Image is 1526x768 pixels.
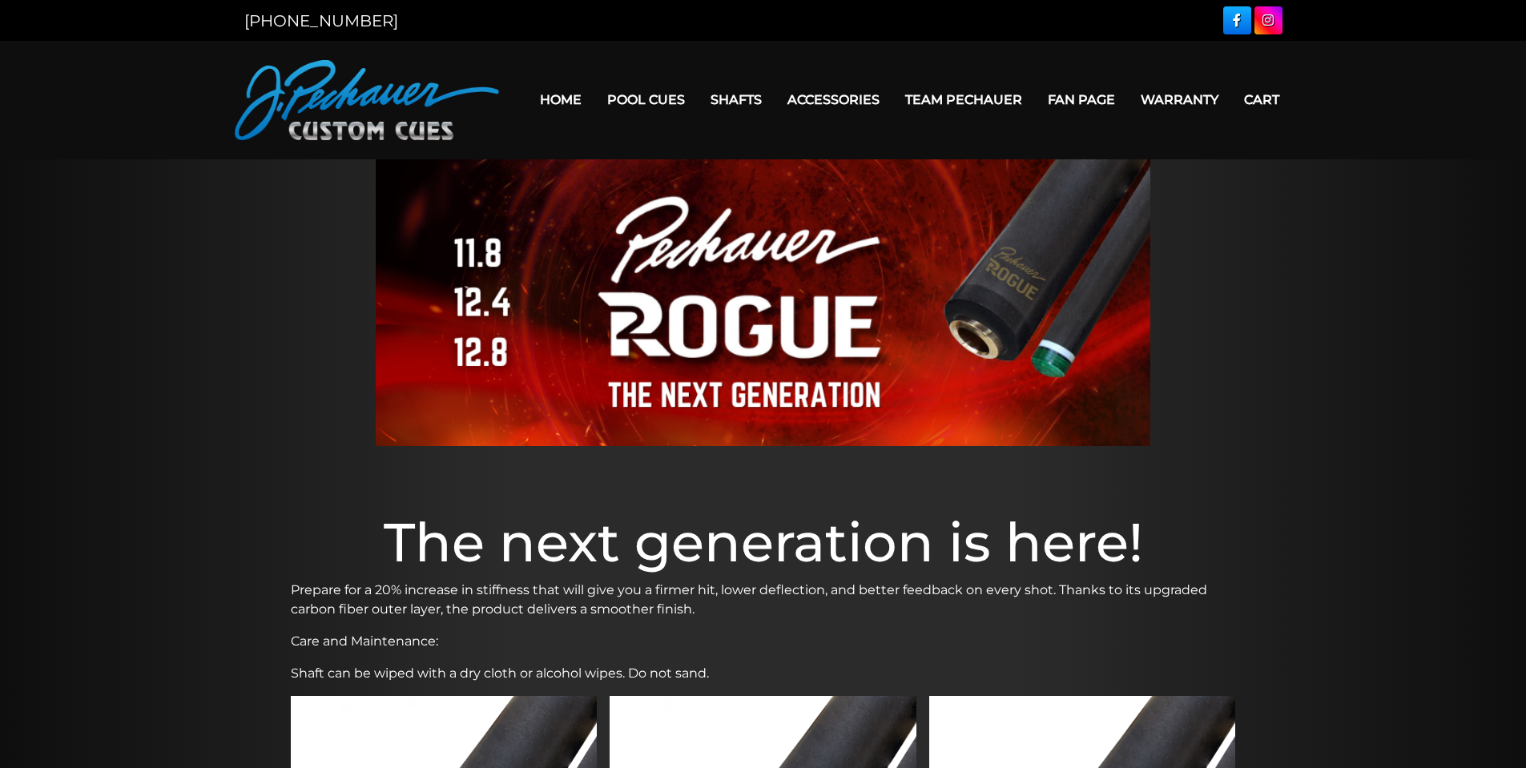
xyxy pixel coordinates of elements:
[235,60,499,140] img: Pechauer Custom Cues
[1128,79,1231,120] a: Warranty
[775,79,892,120] a: Accessories
[291,581,1236,619] p: Prepare for a 20% increase in stiffness that will give you a firmer hit, lower deflection, and be...
[291,632,1236,651] p: Care and Maintenance:
[527,79,594,120] a: Home
[291,664,1236,683] p: Shaft can be wiped with a dry cloth or alcohol wipes. Do not sand.
[892,79,1035,120] a: Team Pechauer
[1231,79,1292,120] a: Cart
[244,11,398,30] a: [PHONE_NUMBER]
[291,510,1236,574] h1: The next generation is here!
[698,79,775,120] a: Shafts
[1035,79,1128,120] a: Fan Page
[594,79,698,120] a: Pool Cues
